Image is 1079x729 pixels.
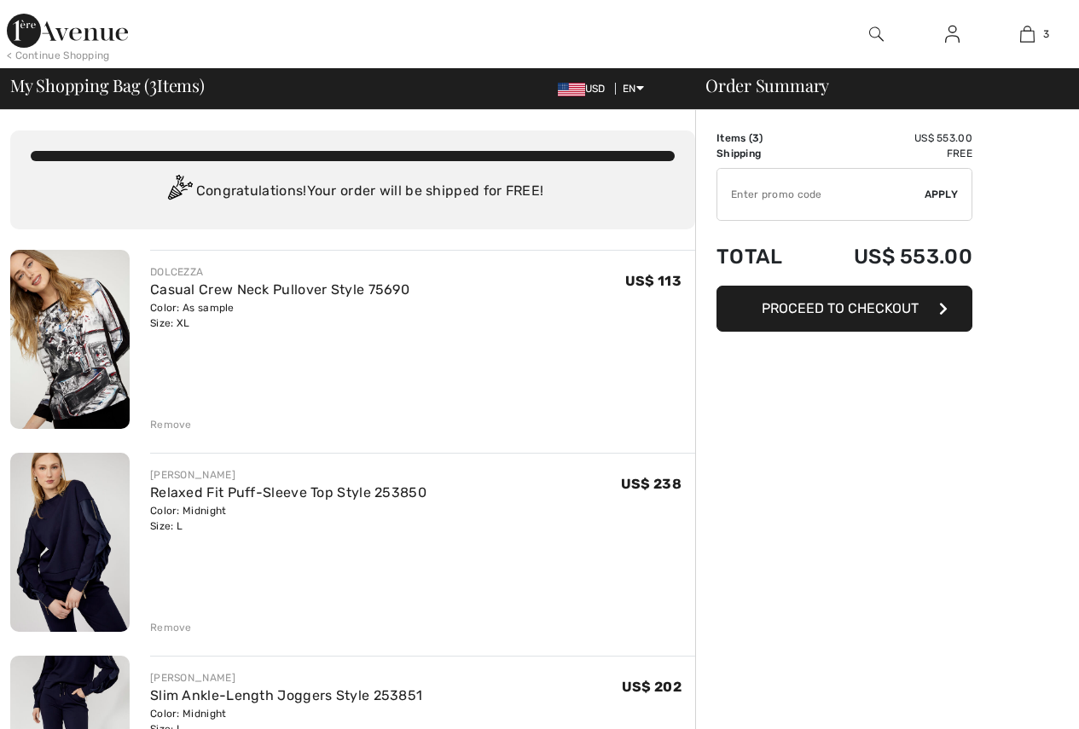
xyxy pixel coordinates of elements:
[10,453,130,632] img: Relaxed Fit Puff-Sleeve Top Style 253850
[931,24,973,45] a: Sign In
[625,273,682,289] span: US$ 113
[752,132,759,144] span: 3
[623,83,644,95] span: EN
[621,476,682,492] span: US$ 238
[150,503,426,534] div: Color: Midnight Size: L
[150,264,409,280] div: DOLCEZZA
[717,169,925,220] input: Promo code
[685,77,1069,94] div: Order Summary
[990,24,1064,44] a: 3
[150,687,422,703] a: Slim Ankle-Length Joggers Style 253851
[558,83,612,95] span: USD
[808,146,972,161] td: Free
[10,77,205,94] span: My Shopping Bag ( Items)
[558,83,585,96] img: US Dollar
[31,175,675,209] div: Congratulations! Your order will be shipped for FREE!
[150,670,422,686] div: [PERSON_NAME]
[1043,26,1049,42] span: 3
[150,281,409,298] a: Casual Crew Neck Pullover Style 75690
[945,24,960,44] img: My Info
[150,484,426,500] a: Relaxed Fit Puff-Sleeve Top Style 253850
[925,187,959,202] span: Apply
[1020,24,1035,44] img: My Bag
[622,679,682,695] span: US$ 202
[162,175,196,209] img: Congratulation2.svg
[808,228,972,286] td: US$ 553.00
[716,146,808,161] td: Shipping
[716,286,972,332] button: Proceed to Checkout
[869,24,884,44] img: search the website
[716,228,808,286] td: Total
[150,620,192,635] div: Remove
[762,300,919,316] span: Proceed to Checkout
[149,72,157,95] span: 3
[7,48,110,63] div: < Continue Shopping
[10,250,130,429] img: Casual Crew Neck Pullover Style 75690
[150,300,409,331] div: Color: As sample Size: XL
[150,417,192,432] div: Remove
[7,14,128,48] img: 1ère Avenue
[808,130,972,146] td: US$ 553.00
[150,467,426,483] div: [PERSON_NAME]
[716,130,808,146] td: Items ( )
